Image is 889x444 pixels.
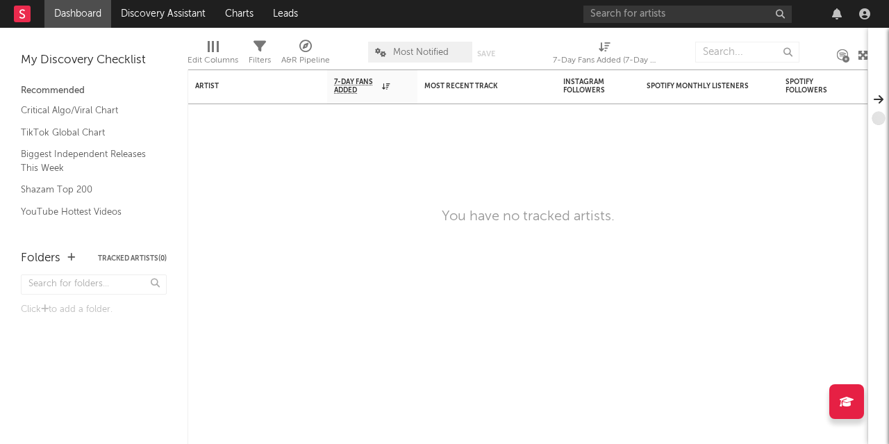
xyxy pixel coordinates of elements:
[195,82,299,90] div: Artist
[21,182,153,197] a: Shazam Top 200
[583,6,792,23] input: Search for artists
[442,208,615,225] div: You have no tracked artists.
[553,52,657,69] div: 7-Day Fans Added (7-Day Fans Added)
[563,78,612,94] div: Instagram Followers
[21,125,153,140] a: TikTok Global Chart
[21,250,60,267] div: Folders
[21,204,153,220] a: YouTube Hottest Videos
[281,35,330,75] div: A&R Pipeline
[98,255,167,262] button: Tracked Artists(0)
[249,35,271,75] div: Filters
[188,52,238,69] div: Edit Columns
[334,78,379,94] span: 7-Day Fans Added
[21,52,167,69] div: My Discovery Checklist
[393,48,449,57] span: Most Notified
[21,103,153,118] a: Critical Algo/Viral Chart
[188,35,238,75] div: Edit Columns
[424,82,529,90] div: Most Recent Track
[21,274,167,295] input: Search for folders...
[477,50,495,58] button: Save
[553,35,657,75] div: 7-Day Fans Added (7-Day Fans Added)
[647,82,751,90] div: Spotify Monthly Listeners
[21,147,153,175] a: Biggest Independent Releases This Week
[786,78,834,94] div: Spotify Followers
[21,83,167,99] div: Recommended
[21,302,167,318] div: Click to add a folder.
[695,42,799,63] input: Search...
[281,52,330,69] div: A&R Pipeline
[249,52,271,69] div: Filters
